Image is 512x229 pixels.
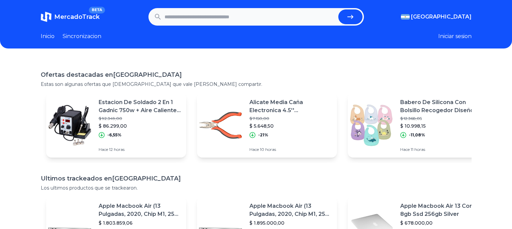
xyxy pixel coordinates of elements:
[348,102,395,149] img: Featured image
[400,116,482,121] p: $ 12.368,05
[99,220,181,226] p: $ 1.803.859,06
[401,13,472,21] button: [GEOGRAPHIC_DATA]
[197,93,337,158] a: Featured imageAlicate Media Caña Electronica 4.5'' [PERSON_NAME]$ 7.150,00$ 5.648,50-21%Hace 10 h...
[41,174,472,183] h1: Ultimos trackeados en [GEOGRAPHIC_DATA]
[99,202,181,218] p: Apple Macbook Air (13 Pulgadas, 2020, Chip M1, 256 Gb De Ssd, 8 Gb De Ram) - Plata
[400,220,482,226] p: $ 678.000,00
[401,14,410,20] img: Argentina
[99,98,181,115] p: Estacion De Soldado 2 En 1 Gadnic 750w + Aire Caliente + Kit
[41,11,52,22] img: MercadoTrack
[41,81,472,88] p: Estas son algunas ofertas que [DEMOGRAPHIC_DATA] que vale [PERSON_NAME] compartir.
[400,202,482,218] p: Apple Macbook Air 13 Core I5 8gb Ssd 256gb Silver
[249,123,332,129] p: $ 5.648,50
[41,185,472,191] p: Los ultimos productos que se trackearon.
[197,102,244,149] img: Featured image
[99,116,181,121] p: $ 92.349,00
[89,7,105,13] span: BETA
[41,32,55,40] a: Inicio
[411,13,472,21] span: [GEOGRAPHIC_DATA]
[46,93,186,158] a: Featured imageEstacion De Soldado 2 En 1 Gadnic 750w + Aire Caliente + Kit$ 92.349,00$ 86.299,00-...
[400,98,482,115] p: Babero De Silicona Con Bolsillo Recogedor Diseño Animalitos
[249,220,332,226] p: $ 1.895.000,00
[107,132,122,138] p: -6,55%
[54,13,100,21] span: MercadoTrack
[348,93,488,158] a: Featured imageBabero De Silicona Con Bolsillo Recogedor Diseño Animalitos$ 12.368,05$ 10.998,15-1...
[249,98,332,115] p: Alicate Media Caña Electronica 4.5'' [PERSON_NAME]
[63,32,101,40] a: Sincronizacion
[99,147,181,152] p: Hace 12 horas
[41,70,472,79] h1: Ofertas destacadas en [GEOGRAPHIC_DATA]
[438,32,472,40] button: Iniciar sesion
[409,132,425,138] p: -11,08%
[41,11,100,22] a: MercadoTrackBETA
[249,147,332,152] p: Hace 10 horas
[400,123,482,129] p: $ 10.998,15
[46,102,93,149] img: Featured image
[258,132,268,138] p: -21%
[99,123,181,129] p: $ 86.299,00
[249,202,332,218] p: Apple Macbook Air (13 Pulgadas, 2020, Chip M1, 256 Gb De Ssd, 8 Gb De Ram) - Plata
[249,116,332,121] p: $ 7.150,00
[400,147,482,152] p: Hace 11 horas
